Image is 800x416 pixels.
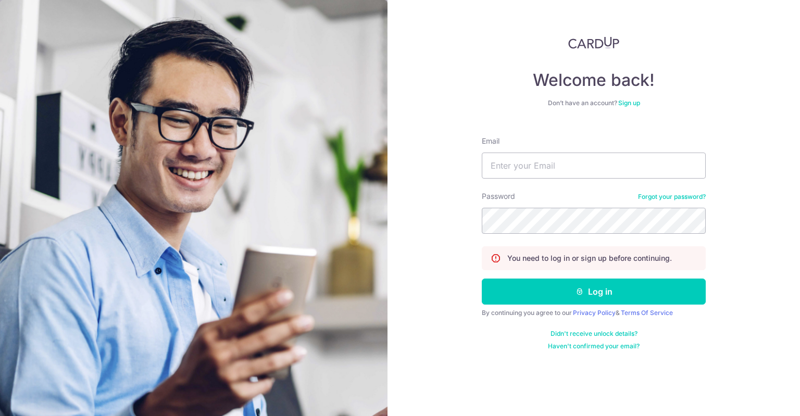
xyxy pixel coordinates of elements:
label: Email [482,136,499,146]
p: You need to log in or sign up before continuing. [507,253,672,263]
a: Terms Of Service [621,309,673,317]
input: Enter your Email [482,153,706,179]
a: Haven't confirmed your email? [548,342,640,350]
a: Privacy Policy [573,309,616,317]
h4: Welcome back! [482,70,706,91]
div: Don’t have an account? [482,99,706,107]
a: Forgot your password? [638,193,706,201]
label: Password [482,191,515,201]
a: Didn't receive unlock details? [551,330,637,338]
img: CardUp Logo [568,36,619,49]
div: By continuing you agree to our & [482,309,706,317]
button: Log in [482,279,706,305]
a: Sign up [618,99,640,107]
